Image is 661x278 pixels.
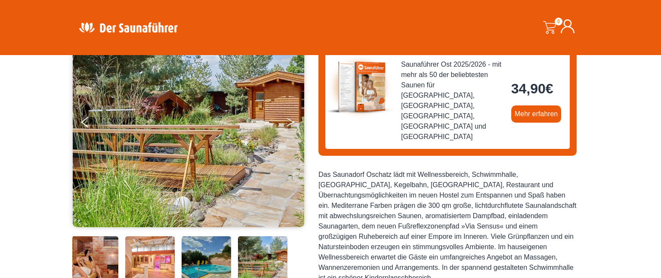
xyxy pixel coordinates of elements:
[555,18,562,25] span: 0
[81,113,103,135] button: Previous
[546,81,553,96] span: €
[511,81,553,96] bdi: 34,90
[511,105,562,123] a: Mehr erfahren
[325,53,394,121] img: der-saunafuehrer-2025-ost.jpg
[401,59,504,142] span: Saunaführer Ost 2025/2026 - mit mehr als 50 der beliebtesten Saunen für [GEOGRAPHIC_DATA], [GEOGR...
[286,113,307,135] button: Next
